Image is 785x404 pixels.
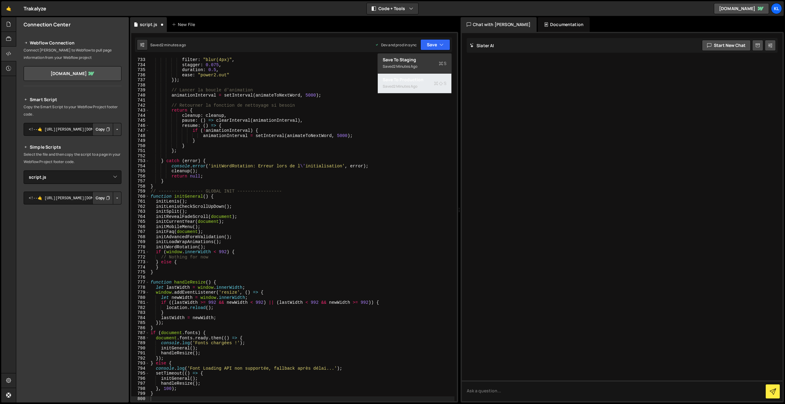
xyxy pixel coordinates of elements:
div: 779 [131,290,149,295]
a: 🤙 [1,1,16,16]
div: 741 [131,98,149,103]
div: 794 [131,366,149,371]
div: 739 [131,88,149,93]
h2: Smart Script [24,96,121,103]
button: Save to StagingS Saved2 minutes ago [378,54,451,74]
div: Chat with [PERSON_NAME] [461,17,537,32]
div: 796 [131,376,149,381]
div: 760 [131,194,149,199]
div: 756 [131,174,149,179]
div: 790 [131,346,149,351]
button: Copy [92,123,113,136]
div: 2 minutes ago [161,42,186,48]
div: 787 [131,330,149,336]
div: 757 [131,179,149,184]
div: 771 [131,250,149,255]
button: Start new chat [702,40,751,51]
div: 736 [131,73,149,78]
div: 781 [131,300,149,305]
div: New File [172,21,197,28]
span: S [434,80,446,86]
div: 750 [131,143,149,149]
button: Save to ProductionS Saved2 minutes ago [378,74,451,93]
div: 751 [131,148,149,154]
div: 2 minutes ago [393,64,417,69]
div: 762 [131,204,149,209]
div: 759 [131,189,149,194]
div: 753 [131,158,149,164]
div: 764 [131,214,149,219]
div: Saved [383,63,446,70]
div: 795 [131,371,149,376]
div: Save to Production [383,77,446,83]
div: 743 [131,108,149,113]
textarea: <!--🤙 [URL][PERSON_NAME][DOMAIN_NAME]> <script>document.addEventListener("DOMContentLoaded", func... [24,123,121,136]
iframe: YouTube video player [24,215,122,270]
div: 786 [131,326,149,331]
button: Save [420,39,450,50]
div: 745 [131,118,149,123]
div: Documentation [538,17,590,32]
div: 775 [131,270,149,275]
div: 768 [131,234,149,240]
div: Dev and prod in sync [375,42,417,48]
div: 738 [131,83,149,88]
div: 778 [131,285,149,290]
div: 798 [131,386,149,391]
div: Saved [150,42,186,48]
div: 755 [131,169,149,174]
div: 769 [131,239,149,245]
div: Save to Staging [383,57,446,63]
div: 783 [131,310,149,315]
div: 767 [131,229,149,234]
div: 765 [131,219,149,224]
div: 782 [131,305,149,311]
div: 784 [131,315,149,321]
div: 737 [131,78,149,83]
div: 785 [131,320,149,326]
div: 749 [131,138,149,143]
a: [DOMAIN_NAME] [24,66,121,81]
div: 799 [131,391,149,396]
div: 734 [131,63,149,68]
h2: Slater AI [470,43,494,48]
div: Saved [383,83,446,90]
div: 789 [131,341,149,346]
h2: Webflow Connection [24,39,121,47]
h2: Connection Center [24,21,71,28]
div: 776 [131,275,149,280]
button: Code + Tools [367,3,418,14]
div: 800 [131,396,149,402]
div: 766 [131,224,149,230]
a: [DOMAIN_NAME] [714,3,769,14]
div: script.js [140,21,157,28]
div: 761 [131,199,149,204]
div: 791 [131,351,149,356]
div: 740 [131,93,149,98]
div: Trakalyze [24,5,46,12]
div: 772 [131,255,149,260]
div: Button group with nested dropdown [92,192,121,204]
div: 770 [131,245,149,250]
p: Copy the Smart Script to your Webflow Project footer code. [24,103,121,118]
div: Button group with nested dropdown [92,123,121,136]
div: 754 [131,164,149,169]
div: 788 [131,336,149,341]
p: Select the file and then copy the script to a page in your Webflow Project footer code. [24,151,121,166]
div: 744 [131,113,149,118]
div: 733 [131,57,149,63]
div: 758 [131,184,149,189]
div: 777 [131,280,149,285]
div: 735 [131,67,149,73]
div: 748 [131,133,149,139]
div: 747 [131,128,149,133]
div: 752 [131,154,149,159]
p: Connect [PERSON_NAME] to Webflow to pull page information from your Webflow project [24,47,121,61]
button: Copy [92,192,113,204]
div: 742 [131,103,149,108]
a: Kl [771,3,782,14]
div: 797 [131,381,149,386]
div: 763 [131,209,149,214]
div: 2 minutes ago [393,84,417,89]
